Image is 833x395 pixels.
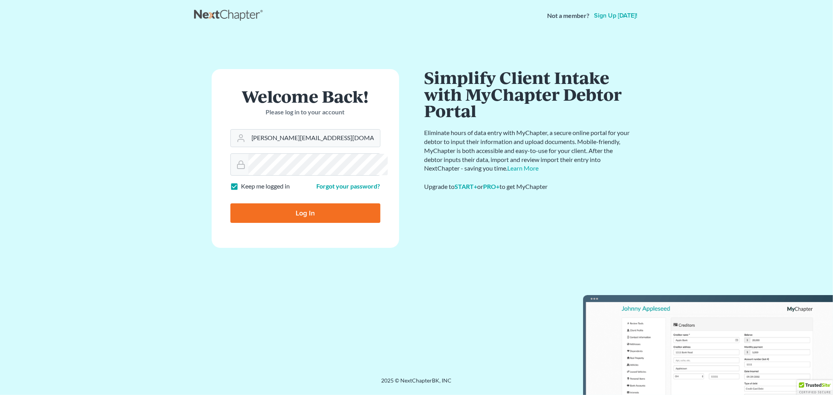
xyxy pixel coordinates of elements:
[230,108,380,117] p: Please log in to your account
[230,203,380,223] input: Log In
[425,69,631,119] h1: Simplify Client Intake with MyChapter Debtor Portal
[241,182,290,191] label: Keep me logged in
[508,164,539,172] a: Learn More
[797,380,833,395] div: TrustedSite Certified
[248,130,380,147] input: Email Address
[194,377,639,391] div: 2025 © NextChapterBK, INC
[455,183,478,190] a: START+
[317,182,380,190] a: Forgot your password?
[483,183,500,190] a: PRO+
[425,182,631,191] div: Upgrade to or to get MyChapter
[593,12,639,19] a: Sign up [DATE]!
[425,128,631,173] p: Eliminate hours of data entry with MyChapter, a secure online portal for your debtor to input the...
[230,88,380,105] h1: Welcome Back!
[548,11,590,20] strong: Not a member?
